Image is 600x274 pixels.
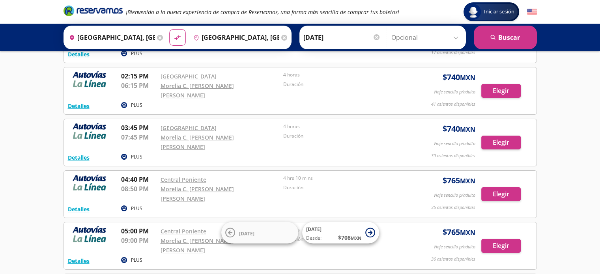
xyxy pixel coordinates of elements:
[131,50,142,57] p: PLUS
[121,71,157,81] p: 02:15 PM
[481,8,518,16] span: Iniciar sesión
[434,192,475,199] p: Viaje sencillo p/adulto
[283,123,402,130] p: 4 horas
[283,71,402,78] p: 4 horas
[64,5,123,17] i: Brand Logo
[431,101,475,108] p: 41 asientos disponibles
[443,123,475,135] span: $ 740
[68,102,90,110] button: Detalles
[161,227,206,235] a: Central Poniente
[434,244,475,250] p: Viaje sencillo p/adulto
[351,235,361,241] small: MXN
[306,226,321,233] span: [DATE]
[68,123,111,139] img: RESERVAMOS
[121,236,157,245] p: 09:00 PM
[431,204,475,211] p: 35 asientos disponibles
[221,222,298,244] button: [DATE]
[443,175,475,186] span: $ 765
[68,71,111,87] img: RESERVAMOS
[443,71,475,83] span: $ 740
[121,184,157,194] p: 08:50 PM
[121,175,157,184] p: 04:40 PM
[126,8,399,16] em: ¡Bienvenido a la nueva experiencia de compra de Reservamos, una forma más sencilla de comprar tus...
[239,230,254,237] span: [DATE]
[68,153,90,162] button: Detalles
[303,28,381,47] input: Elegir Fecha
[131,102,142,109] p: PLUS
[431,49,475,56] p: 17 asientos disponibles
[161,176,206,183] a: Central Poniente
[68,257,90,265] button: Detalles
[391,28,462,47] input: Opcional
[68,50,90,58] button: Detalles
[66,28,155,47] input: Buscar Origen
[68,226,111,242] img: RESERVAMOS
[434,140,475,147] p: Viaje sencillo p/adulto
[283,81,402,88] p: Duración
[481,187,521,201] button: Elegir
[161,124,217,132] a: [GEOGRAPHIC_DATA]
[431,256,475,263] p: 36 asientos disponibles
[121,132,157,142] p: 07:45 PM
[131,205,142,212] p: PLUS
[443,226,475,238] span: $ 765
[431,153,475,159] p: 39 asientos disponibles
[121,226,157,236] p: 05:00 PM
[131,257,142,264] p: PLUS
[460,73,475,82] small: MXN
[460,228,475,237] small: MXN
[460,125,475,134] small: MXN
[161,237,234,254] a: Morelia C. [PERSON_NAME] [PERSON_NAME]
[434,89,475,95] p: Viaje sencillo p/adulto
[161,185,234,202] a: Morelia C. [PERSON_NAME] [PERSON_NAME]
[460,177,475,185] small: MXN
[481,239,521,253] button: Elegir
[68,175,111,190] img: RESERVAMOS
[121,81,157,90] p: 06:15 PM
[190,28,279,47] input: Buscar Destino
[527,7,537,17] button: English
[161,134,234,151] a: Morelia C. [PERSON_NAME] [PERSON_NAME]
[64,5,123,19] a: Brand Logo
[283,184,402,191] p: Duración
[481,84,521,98] button: Elegir
[283,132,402,140] p: Duración
[338,233,361,242] span: $ 708
[283,175,402,182] p: 4 hrs 10 mins
[481,136,521,149] button: Elegir
[68,205,90,213] button: Detalles
[306,235,321,242] span: Desde:
[302,222,379,244] button: [DATE]Desde:$708MXN
[131,153,142,160] p: PLUS
[474,26,537,49] button: Buscar
[161,73,217,80] a: [GEOGRAPHIC_DATA]
[161,82,234,99] a: Morelia C. [PERSON_NAME] [PERSON_NAME]
[121,123,157,132] p: 03:45 PM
